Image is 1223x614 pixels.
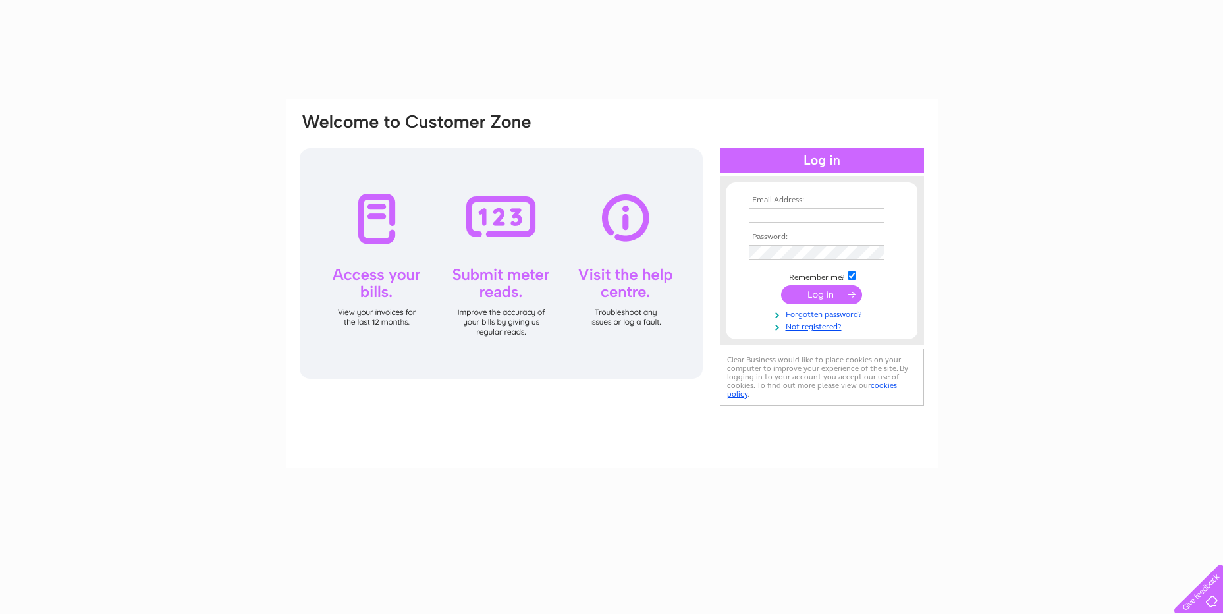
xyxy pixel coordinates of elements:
td: Remember me? [746,269,898,283]
a: cookies policy [727,381,897,399]
th: Email Address: [746,196,898,205]
th: Password: [746,233,898,242]
a: Not registered? [749,320,898,332]
div: Clear Business would like to place cookies on your computer to improve your experience of the sit... [720,349,924,406]
input: Submit [781,285,862,304]
a: Forgotten password? [749,307,898,320]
